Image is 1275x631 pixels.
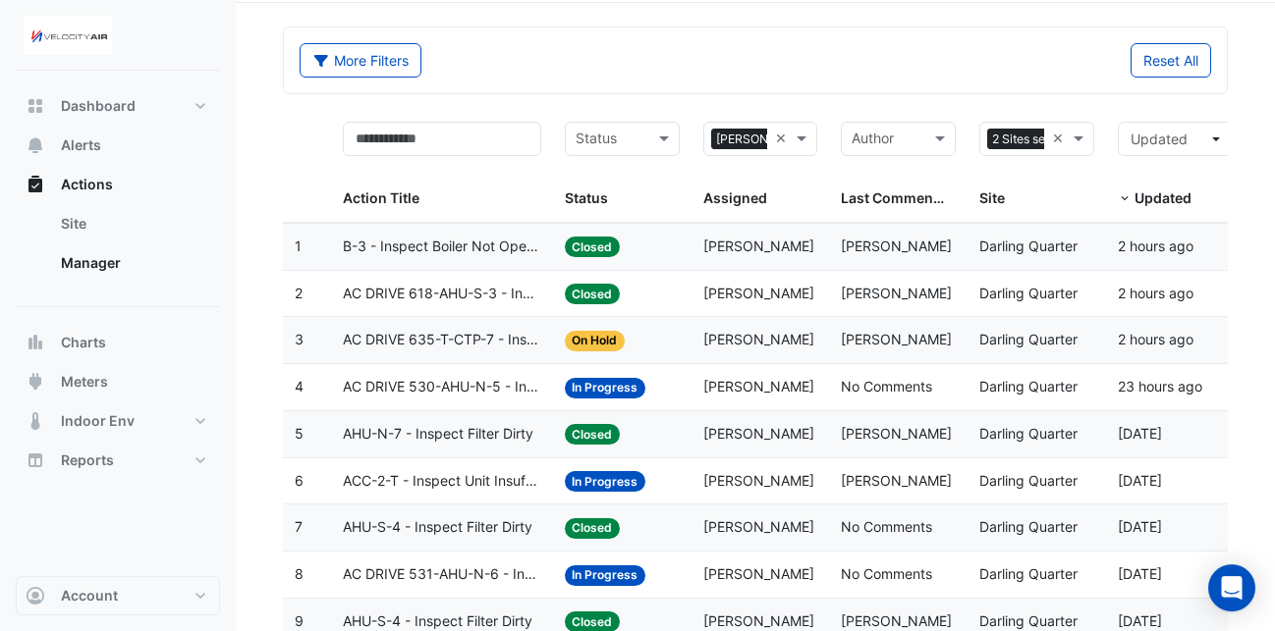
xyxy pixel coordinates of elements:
[61,96,136,116] span: Dashboard
[565,518,621,539] span: Closed
[703,378,814,394] span: [PERSON_NAME]
[987,129,1085,150] span: 2 Sites selected
[16,441,220,480] button: Reports
[16,576,220,615] button: Account
[1052,128,1069,150] span: Clear
[343,283,540,305] span: AC DRIVE 618-AHU-S-3 - Inspect VSD High Temperature
[565,237,621,257] span: Closed
[343,563,540,586] span: AC DRIVE 531-AHU-N-6 - Inspect VSD High Temperature
[61,135,101,155] span: Alerts
[841,237,952,254] span: [PERSON_NAME]
[26,135,45,155] app-icon: Alerts
[61,333,106,352] span: Charts
[1118,472,1162,489] span: 2025-08-26T14:05:48.754
[1118,285,1193,301] span: 2025-09-10T09:09:39.017
[565,331,626,351] span: On Hold
[295,378,304,394] span: 4
[979,189,1005,206] span: Site
[343,470,540,493] span: ACC-2-T - Inspect Unit Insufficient Cooling
[841,378,932,394] span: No Comments
[16,323,220,362] button: Charts
[1118,378,1202,394] span: 2025-09-09T11:46:08.400
[1118,612,1162,629] span: 2025-07-10T12:41:35.192
[1118,565,1162,582] span: 2025-08-22T14:09:53.619
[16,204,220,290] div: Actions
[26,372,45,392] app-icon: Meters
[300,43,421,78] button: More Filters
[703,565,814,582] span: [PERSON_NAME]
[565,284,621,304] span: Closed
[343,189,419,206] span: Action Title
[1118,122,1233,156] button: Updated
[1118,237,1193,254] span: 2025-09-10T09:13:59.738
[343,376,540,398] span: AC DRIVE 530-AHU-N-5 - Inspect VSD High Temperature
[295,425,304,442] span: 5
[295,518,303,535] span: 7
[16,126,220,165] button: Alerts
[979,518,1078,535] span: Darling Quarter
[26,333,45,352] app-icon: Charts
[295,237,302,254] span: 1
[565,378,646,398] span: In Progress
[565,471,646,492] span: In Progress
[26,411,45,431] app-icon: Indoor Env
[565,424,621,445] span: Closed
[1131,131,1188,147] span: Updated
[61,586,118,605] span: Account
[61,450,114,470] span: Reports
[1118,425,1162,442] span: 2025-09-01T13:50:38.531
[841,518,932,535] span: No Comments
[565,189,608,206] span: Status
[26,175,45,194] app-icon: Actions
[979,612,1078,629] span: Darling Quarter
[1118,331,1193,347] span: 2025-09-10T09:09:01.916
[61,175,113,194] span: Actions
[1131,43,1211,78] button: Reset All
[45,204,220,243] a: Site
[16,362,220,401] button: Meters
[703,518,814,535] span: [PERSON_NAME]
[979,425,1078,442] span: Darling Quarter
[703,472,814,489] span: [PERSON_NAME]
[703,189,767,206] span: Assigned
[1208,564,1255,611] div: Open Intercom Messenger
[45,243,220,283] a: Manager
[841,472,952,489] span: [PERSON_NAME]
[703,237,814,254] span: [PERSON_NAME]
[703,331,814,347] span: [PERSON_NAME]
[841,189,955,206] span: Last Commented
[61,372,108,392] span: Meters
[295,331,304,347] span: 3
[841,285,952,301] span: [PERSON_NAME]
[841,612,952,629] span: [PERSON_NAME]
[979,285,1078,301] span: Darling Quarter
[979,378,1078,394] span: Darling Quarter
[979,565,1078,582] span: Darling Quarter
[16,86,220,126] button: Dashboard
[295,565,304,582] span: 8
[1135,189,1192,206] span: Updated
[979,237,1078,254] span: Darling Quarter
[711,129,817,150] span: [PERSON_NAME]
[703,425,814,442] span: [PERSON_NAME]
[343,236,540,258] span: B-3 - Inspect Boiler Not Operating
[565,565,646,586] span: In Progress
[841,331,952,347] span: [PERSON_NAME]
[26,450,45,470] app-icon: Reports
[1118,518,1162,535] span: 2025-08-22T14:27:39.782
[841,565,932,582] span: No Comments
[295,472,304,489] span: 6
[26,96,45,116] app-icon: Dashboard
[24,16,112,55] img: Company Logo
[703,612,814,629] span: [PERSON_NAME]
[343,423,533,446] span: AHU-N-7 - Inspect Filter Dirty
[343,516,532,539] span: AHU-S-4 - Inspect Filter Dirty
[61,411,135,431] span: Indoor Env
[979,331,1078,347] span: Darling Quarter
[979,472,1078,489] span: Darling Quarter
[703,285,814,301] span: [PERSON_NAME]
[295,285,303,301] span: 2
[343,329,540,351] span: AC DRIVE 635-T-CTP-7 - Inspect VSD High Temperature
[775,128,792,150] span: Clear
[16,165,220,204] button: Actions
